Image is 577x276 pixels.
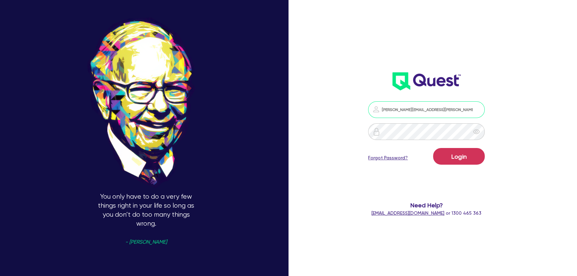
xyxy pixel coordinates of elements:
span: or 1300 465 363 [371,210,481,216]
span: - [PERSON_NAME] [125,240,167,245]
img: wH2k97JdezQIQAAAABJRU5ErkJggg== [392,72,461,90]
input: Email address [368,101,485,118]
button: Login [433,148,485,165]
a: Forgot Password? [368,154,408,161]
img: icon-password [372,105,380,113]
span: eye [473,128,480,135]
img: icon-password [372,128,380,136]
a: [EMAIL_ADDRESS][DOMAIN_NAME] [371,210,444,216]
span: Need Help? [350,201,503,210]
